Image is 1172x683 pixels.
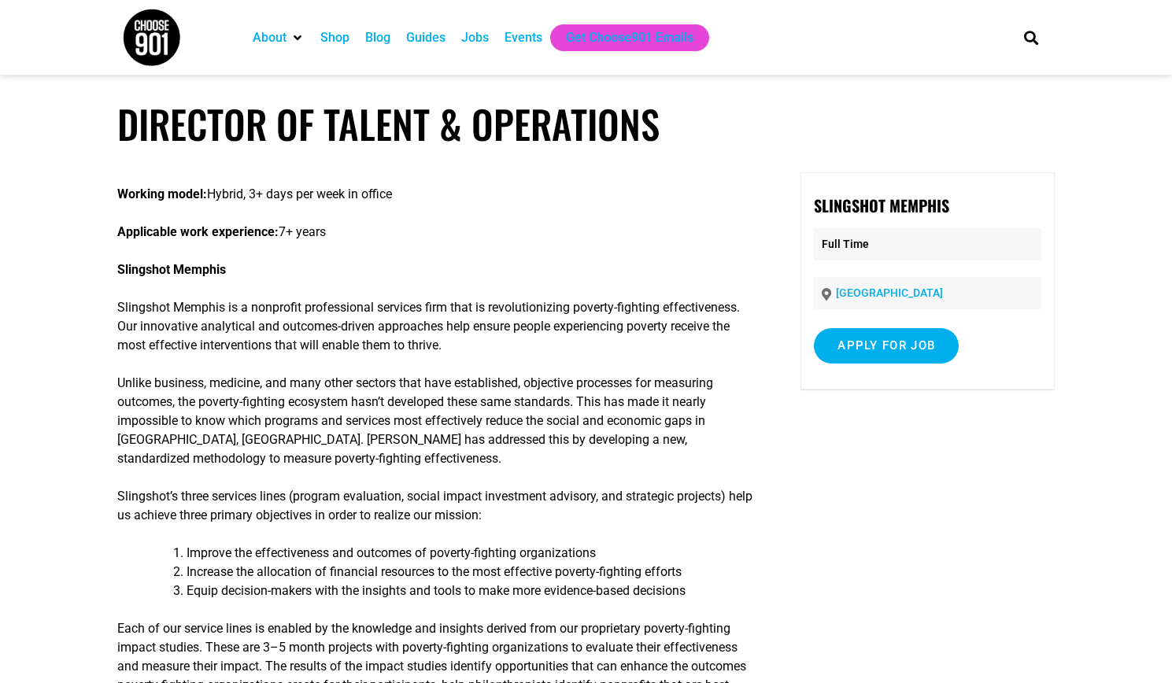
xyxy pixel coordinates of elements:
[117,262,226,277] strong: Slingshot Memphis
[117,101,1055,147] h1: Director of Talent & Operations
[320,28,349,47] a: Shop
[245,24,997,51] nav: Main nav
[253,28,287,47] a: About
[187,563,754,581] li: Increase the allocation of financial resources to the most effective poverty-fighting efforts
[406,28,446,47] a: Guides
[1018,24,1044,50] div: Search
[117,298,754,355] p: Slingshot Memphis is a nonprofit professional services firm that is revolutionizing poverty-fight...
[836,286,943,299] a: [GEOGRAPHIC_DATA]
[245,24,312,51] div: About
[814,194,949,217] strong: Slingshot Memphis
[814,328,959,364] input: Apply for job
[187,581,754,600] li: Equip decision-makers with the insights and tools to make more evidence-based decisions
[117,374,754,468] p: Unlike business, medicine, and many other sectors that have established, objective processes for ...
[117,487,754,525] p: Slingshot’s three services lines (program evaluation, social impact investment advisory, and stra...
[187,544,754,563] li: Improve the effectiveness and outcomes of poverty-fighting organizations
[117,186,207,201] strong: Working model:
[461,28,489,47] a: Jobs
[814,228,1041,260] p: Full Time
[365,28,390,47] a: Blog
[117,224,279,239] strong: Applicable work experience:
[505,28,542,47] a: Events
[117,185,754,204] p: Hybrid, 3+ days per week in office
[566,28,693,47] a: Get Choose901 Emails
[117,223,754,242] p: 7+ years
